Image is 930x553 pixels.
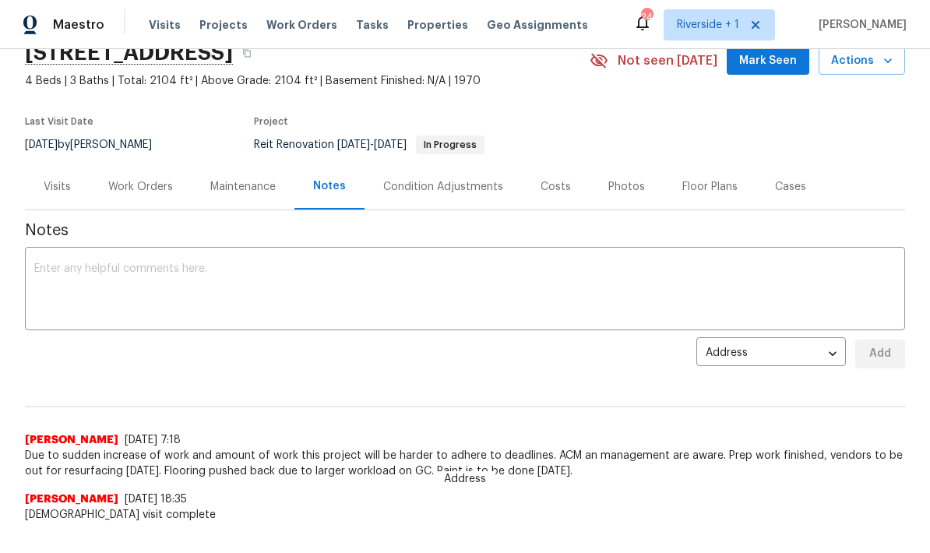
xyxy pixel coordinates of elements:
[812,17,907,33] span: [PERSON_NAME]
[541,179,571,195] div: Costs
[254,117,288,126] span: Project
[775,179,806,195] div: Cases
[337,139,407,150] span: -
[727,47,809,76] button: Mark Seen
[739,51,797,71] span: Mark Seen
[618,53,717,69] span: Not seen [DATE]
[44,179,71,195] div: Visits
[25,223,905,238] span: Notes
[608,179,645,195] div: Photos
[25,136,171,154] div: by [PERSON_NAME]
[25,73,590,89] span: 4 Beds | 3 Baths | Total: 2104 ft² | Above Grade: 2104 ft² | Basement Finished: N/A | 1970
[199,17,248,33] span: Projects
[435,471,495,487] span: Address
[25,139,58,150] span: [DATE]
[831,51,893,71] span: Actions
[383,179,503,195] div: Condition Adjustments
[313,178,346,194] div: Notes
[53,17,104,33] span: Maestro
[25,507,905,523] span: [DEMOGRAPHIC_DATA] visit complete
[25,491,118,507] span: [PERSON_NAME]
[108,179,173,195] div: Work Orders
[149,17,181,33] span: Visits
[125,494,187,505] span: [DATE] 18:35
[374,139,407,150] span: [DATE]
[819,47,905,76] button: Actions
[696,335,846,373] div: Address
[407,17,468,33] span: Properties
[356,19,389,30] span: Tasks
[337,139,370,150] span: [DATE]
[641,9,652,25] div: 24
[25,117,93,126] span: Last Visit Date
[677,17,739,33] span: Riverside + 1
[266,17,337,33] span: Work Orders
[210,179,276,195] div: Maintenance
[682,179,738,195] div: Floor Plans
[233,39,261,67] button: Copy Address
[487,17,588,33] span: Geo Assignments
[254,139,484,150] span: Reit Renovation
[25,448,905,479] span: Due to sudden increase of work and amount of work this project will be harder to adhere to deadli...
[125,435,181,446] span: [DATE] 7:18
[417,140,483,150] span: In Progress
[25,432,118,448] span: [PERSON_NAME]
